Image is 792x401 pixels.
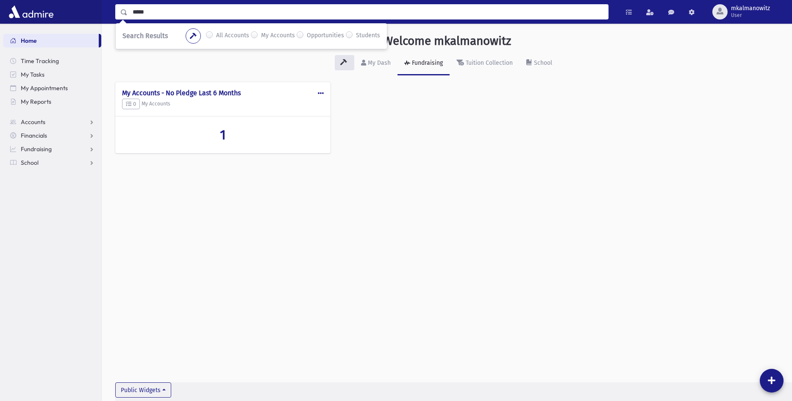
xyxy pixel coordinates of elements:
[128,4,608,19] input: Search
[3,95,101,108] a: My Reports
[21,118,45,126] span: Accounts
[356,31,380,41] label: Students
[122,89,324,97] h4: My Accounts - No Pledge Last 6 Months
[410,59,443,66] div: Fundraising
[21,37,37,44] span: Home
[3,54,101,68] a: Time Tracking
[216,31,249,41] label: All Accounts
[21,145,52,153] span: Fundraising
[21,98,51,105] span: My Reports
[731,12,770,19] span: User
[3,156,101,169] a: School
[21,84,68,92] span: My Appointments
[261,31,295,41] label: My Accounts
[122,32,168,40] span: Search Results
[21,159,39,166] span: School
[3,81,101,95] a: My Appointments
[126,101,136,107] span: 0
[21,132,47,139] span: Financials
[220,127,226,143] span: 1
[366,59,391,66] div: My Dash
[532,59,552,66] div: School
[520,52,559,75] a: School
[383,34,511,48] h3: Welcome mkalmanowitz
[731,5,770,12] span: mkalmanowitz
[122,127,324,143] a: 1
[122,99,324,110] h5: My Accounts
[21,71,44,78] span: My Tasks
[354,52,397,75] a: My Dash
[115,382,171,398] button: Public Widgets
[7,3,56,20] img: AdmirePro
[3,34,99,47] a: Home
[3,115,101,129] a: Accounts
[3,142,101,156] a: Fundraising
[21,57,59,65] span: Time Tracking
[3,129,101,142] a: Financials
[397,52,450,75] a: Fundraising
[450,52,520,75] a: Tuition Collection
[3,68,101,81] a: My Tasks
[122,99,140,110] button: 0
[307,31,344,41] label: Opportunities
[464,59,513,66] div: Tuition Collection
